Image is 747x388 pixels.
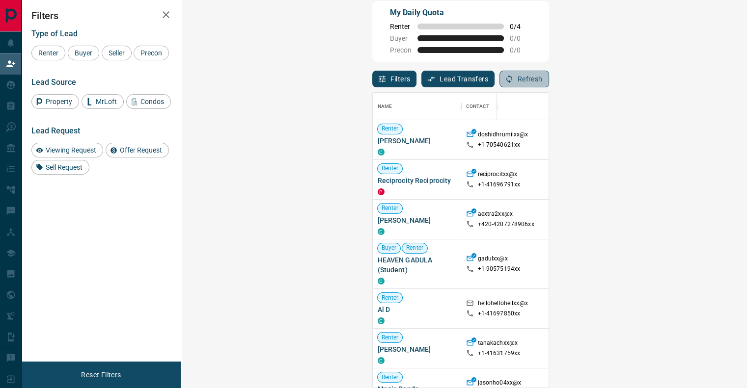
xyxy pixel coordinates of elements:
[390,46,412,54] span: Precon
[378,228,385,235] div: condos.ca
[478,339,518,349] p: tanakachxx@x
[68,46,99,60] div: Buyer
[71,49,96,57] span: Buyer
[510,46,531,54] span: 0 / 0
[31,29,78,38] span: Type of Lead
[378,278,385,285] div: condos.ca
[373,93,461,120] div: Name
[31,143,103,157] div: Viewing Request
[378,317,385,324] div: condos.ca
[378,373,403,382] span: Renter
[137,98,167,105] span: Condos
[31,10,171,22] h2: Filters
[478,210,513,220] p: aextra2xx@x
[478,265,521,273] p: +1- 90575194xx
[137,49,166,57] span: Precon
[378,255,456,275] span: HEAVEN GADULA (Student)
[42,163,86,171] span: Sell Request
[499,71,549,87] button: Refresh
[478,181,521,189] p: +1- 41696791xx
[102,46,132,60] div: Seller
[31,78,76,87] span: Lead Source
[75,366,127,383] button: Reset Filters
[378,294,403,302] span: Renter
[466,93,490,120] div: Contact
[31,46,65,60] div: Renter
[390,23,412,30] span: Renter
[421,71,495,87] button: Lead Transfers
[134,46,169,60] div: Precon
[378,334,403,342] span: Renter
[378,149,385,155] div: condos.ca
[378,204,403,212] span: Renter
[478,349,521,358] p: +1- 41631759xx
[510,34,531,42] span: 0 / 0
[31,94,79,109] div: Property
[378,357,385,364] div: condos.ca
[378,344,456,354] span: [PERSON_NAME]
[378,93,392,120] div: Name
[402,244,427,252] span: Renter
[478,141,521,149] p: +1- 70540621xx
[378,305,456,314] span: Al D
[378,188,385,195] div: property.ca
[82,94,124,109] div: MrLoft
[92,98,120,105] span: MrLoft
[390,34,412,42] span: Buyer
[390,7,531,19] p: My Daily Quota
[378,176,456,185] span: Reciprocity Reciprocity
[35,49,62,57] span: Renter
[478,220,534,229] p: +420- 4207278906xx
[378,244,401,252] span: Buyer
[378,215,456,225] span: [PERSON_NAME]
[31,126,80,135] span: Lead Request
[105,49,128,57] span: Seller
[478,299,528,310] p: hellohellohellxx@x
[510,23,531,30] span: 0 / 4
[478,170,518,181] p: reciprocitxx@x
[372,71,417,87] button: Filters
[31,160,89,175] div: Sell Request
[478,310,521,318] p: +1- 41697850xx
[106,143,169,157] div: Offer Request
[378,164,403,173] span: Renter
[378,136,456,146] span: [PERSON_NAME]
[116,146,166,154] span: Offer Request
[126,94,171,109] div: Condos
[478,130,528,141] p: doshidhrumilxx@x
[378,125,403,133] span: Renter
[42,98,76,105] span: Property
[478,255,508,265] p: gadulxx@x
[42,146,100,154] span: Viewing Request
